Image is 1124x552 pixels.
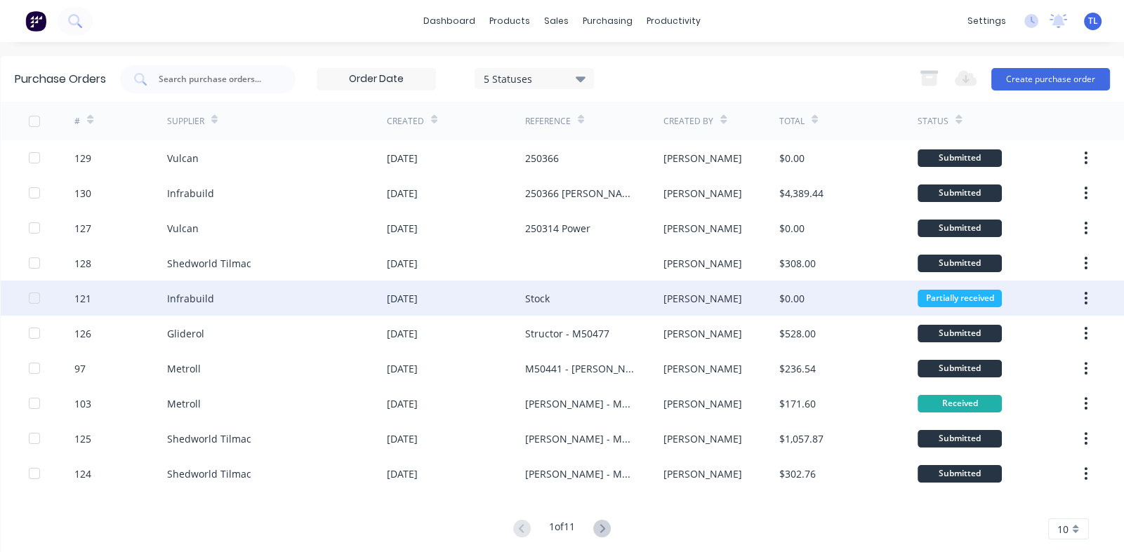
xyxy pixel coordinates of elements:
div: [DATE] [387,151,418,166]
div: 250366 [PERSON_NAME] [525,186,635,201]
input: Order Date [317,69,435,90]
div: products [482,11,537,32]
div: Created By [663,115,713,128]
div: Total [779,115,805,128]
div: Created [387,115,424,128]
div: Submitted [918,149,1002,167]
div: Submitted [918,220,1002,237]
div: Shedworld Tilmac [167,256,251,271]
div: $0.00 [779,151,805,166]
div: Infrabuild [167,291,214,306]
div: Submitted [918,325,1002,342]
div: [DATE] [387,396,418,411]
div: $528.00 [779,326,816,341]
input: Search purchase orders... [157,72,274,86]
div: [PERSON_NAME] [663,361,742,376]
img: Factory [25,11,46,32]
div: Submitted [918,184,1002,202]
div: Stock [525,291,550,306]
div: Vulcan [167,151,199,166]
div: 125 [74,431,91,446]
button: Create purchase order [991,68,1110,90]
div: 126 [74,326,91,341]
div: Purchase Orders [15,71,106,88]
div: $236.54 [779,361,816,376]
div: 128 [74,256,91,271]
div: sales [537,11,576,32]
div: 250366 [525,151,559,166]
div: 121 [74,291,91,306]
div: Submitted [918,255,1002,272]
div: Shedworld Tilmac [167,466,251,481]
div: $308.00 [779,256,816,271]
div: [PERSON_NAME] [663,396,742,411]
div: Submitted [918,360,1002,377]
div: Submitted [918,465,1002,483]
div: $4,389.44 [779,186,824,201]
div: [PERSON_NAME] [663,256,742,271]
div: [DATE] [387,466,418,481]
div: 124 [74,466,91,481]
div: Received [918,395,1002,412]
div: $0.00 [779,291,805,306]
div: [DATE] [387,221,418,236]
div: [PERSON_NAME] [663,151,742,166]
div: [DATE] [387,186,418,201]
div: [PERSON_NAME] [663,291,742,306]
div: [PERSON_NAME] - M50470 [525,431,635,446]
div: 5 Statuses [484,71,584,86]
div: Metroll [167,396,201,411]
div: M50441 - [PERSON_NAME] [525,361,635,376]
div: $1,057.87 [779,431,824,446]
div: [PERSON_NAME] - M50450 [525,396,635,411]
div: Submitted [918,430,1002,447]
div: 130 [74,186,91,201]
span: 10 [1057,522,1069,537]
div: productivity [640,11,708,32]
div: [DATE] [387,291,418,306]
div: [DATE] [387,326,418,341]
div: Structor - M50477 [525,326,609,341]
div: [DATE] [387,431,418,446]
div: Gliderol [167,326,204,341]
div: [PERSON_NAME] [663,326,742,341]
a: dashboard [416,11,482,32]
div: Infrabuild [167,186,214,201]
div: [PERSON_NAME] [663,221,742,236]
div: Metroll [167,361,201,376]
div: Shedworld Tilmac [167,431,251,446]
div: 1 of 11 [549,519,575,539]
div: # [74,115,80,128]
div: 103 [74,396,91,411]
div: purchasing [576,11,640,32]
div: settings [960,11,1013,32]
div: $171.60 [779,396,816,411]
div: [PERSON_NAME] [663,186,742,201]
div: [DATE] [387,361,418,376]
div: 129 [74,151,91,166]
div: [PERSON_NAME] - M50470 [525,466,635,481]
div: $0.00 [779,221,805,236]
div: [DATE] [387,256,418,271]
div: Status [918,115,948,128]
span: TL [1088,15,1098,27]
div: 250314 Power [525,221,590,236]
div: Supplier [167,115,204,128]
div: 127 [74,221,91,236]
div: [PERSON_NAME] [663,466,742,481]
div: $302.76 [779,466,816,481]
div: Partially received [918,290,1002,307]
div: [PERSON_NAME] [663,431,742,446]
div: Vulcan [167,221,199,236]
div: 97 [74,361,86,376]
div: Reference [525,115,571,128]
